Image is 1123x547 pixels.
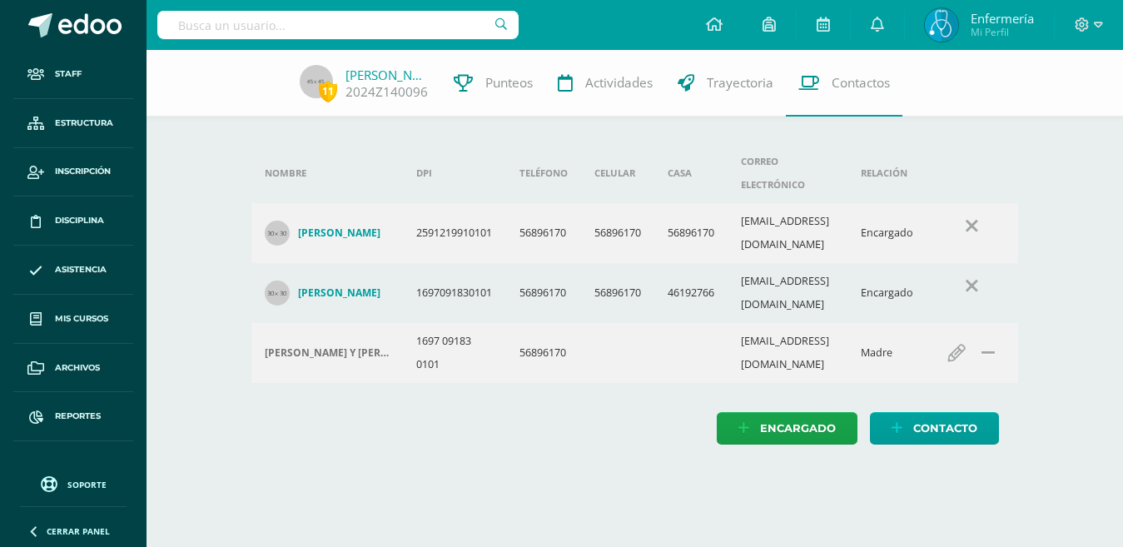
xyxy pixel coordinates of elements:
[585,74,653,92] span: Actividades
[847,203,927,263] td: Encargado
[55,263,107,276] span: Asistencia
[265,221,290,246] img: 30x30
[728,203,847,263] td: [EMAIL_ADDRESS][DOMAIN_NAME]
[55,312,108,326] span: Mis cursos
[870,412,999,445] a: Contacto
[298,286,380,300] h4: [PERSON_NAME]
[298,226,380,240] h4: [PERSON_NAME]
[728,263,847,323] td: [EMAIL_ADDRESS][DOMAIN_NAME]
[786,50,902,117] a: Contactos
[13,392,133,441] a: Reportes
[13,148,133,197] a: Inscripción
[971,25,1034,39] span: Mi Perfil
[55,410,101,423] span: Reportes
[717,412,857,445] a: Encargado
[485,74,533,92] span: Punteos
[506,263,581,323] td: 56896170
[441,50,545,117] a: Punteos
[506,203,581,263] td: 56896170
[13,196,133,246] a: Disciplina
[728,323,847,383] td: [EMAIL_ADDRESS][DOMAIN_NAME]
[971,10,1034,27] span: Enfermería
[581,203,654,263] td: 56896170
[251,143,403,203] th: Nombre
[47,525,110,537] span: Cerrar panel
[265,281,390,306] a: [PERSON_NAME]
[665,50,786,117] a: Trayectoria
[300,65,333,98] img: 45x45
[157,11,519,39] input: Busca un usuario...
[265,346,390,360] div: Celeste Samayoa Y Luisfred Hernández
[13,295,133,344] a: Mis cursos
[545,50,665,117] a: Actividades
[506,323,581,383] td: 56896170
[55,165,111,178] span: Inscripción
[913,413,977,444] span: Contacto
[13,344,133,393] a: Archivos
[506,143,581,203] th: Teléfono
[403,203,506,263] td: 2591219910101
[345,83,428,101] a: 2024Z140096
[654,203,728,263] td: 56896170
[728,143,847,203] th: Correo electrónico
[13,99,133,148] a: Estructura
[403,323,506,383] td: 1697 09183 0101
[654,143,728,203] th: Casa
[265,346,390,360] h4: [PERSON_NAME] Y [PERSON_NAME]
[345,67,429,83] a: [PERSON_NAME]
[265,281,290,306] img: 30x30
[847,323,927,383] td: Madre
[67,479,107,490] span: Soporte
[581,143,654,203] th: Celular
[265,221,390,246] a: [PERSON_NAME]
[403,263,506,323] td: 1697091830101
[403,143,506,203] th: DPI
[55,361,100,375] span: Archivos
[13,50,133,99] a: Staff
[55,117,113,130] span: Estructura
[55,67,82,81] span: Staff
[20,472,127,495] a: Soporte
[847,143,927,203] th: Relación
[581,263,654,323] td: 56896170
[847,263,927,323] td: Encargado
[832,74,890,92] span: Contactos
[654,263,728,323] td: 46192766
[319,81,337,102] span: 11
[707,74,773,92] span: Trayectoria
[13,246,133,295] a: Asistencia
[760,413,836,444] span: Encargado
[925,8,958,42] img: aa4f30ea005d28cfb9f9341ec9462115.png
[55,214,104,227] span: Disciplina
